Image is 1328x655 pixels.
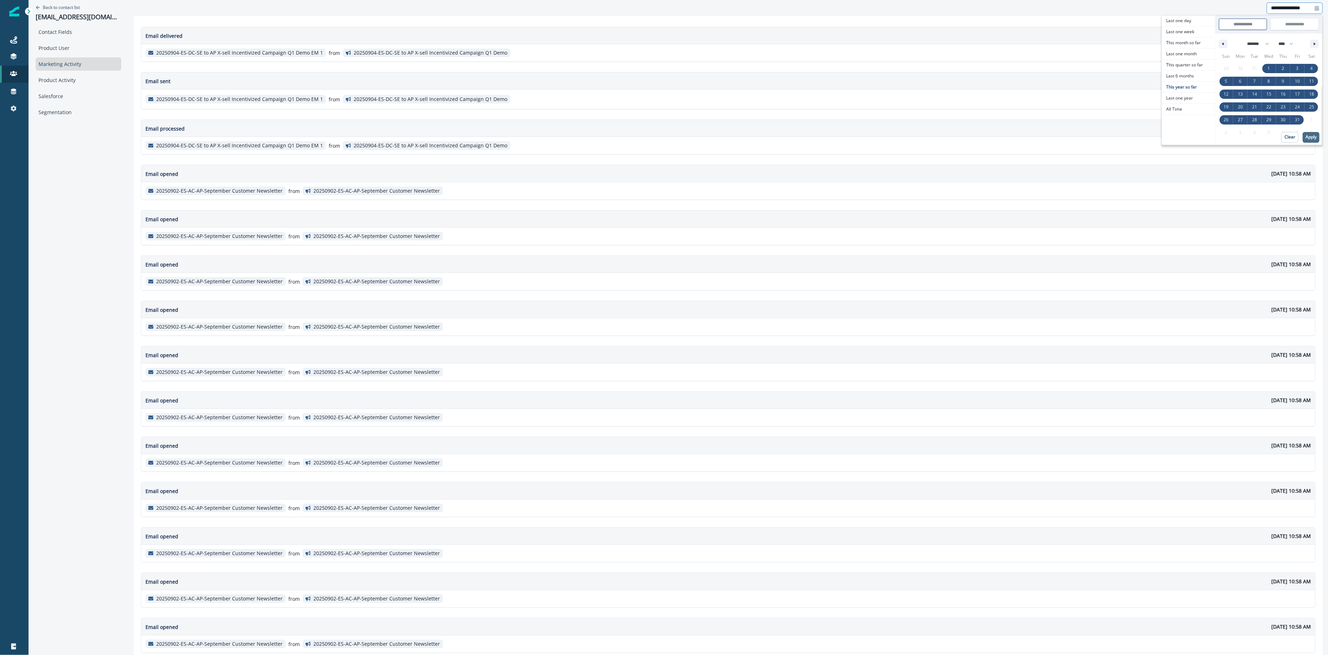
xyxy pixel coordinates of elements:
p: Email delivered [145,32,183,40]
button: 13 [1233,88,1247,101]
button: 8 [1262,75,1276,88]
p: 20250902-ES-AC-AP-September Customer Newsletter [156,505,283,511]
span: Sun [1219,51,1233,62]
span: 31 [1295,113,1300,126]
p: 20250902-ES-AC-AP-September Customer Newsletter [156,550,283,557]
p: [DATE] 10:58 AM [1271,306,1311,313]
span: Sat [1304,51,1319,62]
span: 11 [1309,75,1314,88]
span: 12 [1224,88,1229,101]
span: 5 [1225,75,1227,88]
p: 20250902-ES-AC-AP-September Customer Newsletter [313,279,440,285]
p: from [329,96,340,103]
button: 28 [1247,113,1262,126]
p: 20250904-ES-DC-SE to AP X-sell Incentivized Campaign Q1 Demo EM 1 [156,50,323,56]
p: 20250902-ES-AC-AP-September Customer Newsletter [313,233,440,239]
button: 20 [1233,101,1247,113]
p: 20250904-ES-DC-SE to AP X-sell Incentivized Campaign Q1 Demo [354,143,507,149]
p: 20250902-ES-AC-AP-September Customer Newsletter [313,369,440,375]
button: Go back [36,4,80,10]
button: 16 [1276,88,1290,101]
button: 9 [1276,75,1290,88]
button: 1 [1262,62,1276,75]
p: [DATE] 10:58 AM [1271,215,1311,223]
p: Email opened [145,442,178,450]
p: Apply [1306,134,1317,139]
p: from [288,459,300,467]
div: Contact Fields [36,25,121,39]
p: [DATE] 10:58 AM [1271,532,1311,540]
p: 20250902-ES-AC-AP-September Customer Newsletter [313,596,440,602]
p: 20250904-ES-DC-SE to AP X-sell Incentivized Campaign Q1 Demo EM 1 [156,143,323,149]
p: Email processed [145,125,185,132]
p: from [288,323,300,331]
p: Email opened [145,351,178,359]
button: 14 [1247,88,1262,101]
span: 24 [1295,101,1300,113]
div: Product Activity [36,73,121,87]
p: from [288,187,300,195]
button: 5 [1219,75,1233,88]
span: 7 [1253,75,1256,88]
span: 13 [1238,88,1243,101]
button: 31 [1290,113,1304,126]
span: 21 [1252,101,1257,113]
button: Last 6 months [1162,71,1215,82]
button: 12 [1219,88,1233,101]
span: 2 [1282,62,1284,75]
p: [DATE] 10:58 AM [1271,442,1311,449]
button: Last one day [1162,15,1215,26]
button: 24 [1290,101,1304,113]
p: 20250904-ES-DC-SE to AP X-sell Incentivized Campaign Q1 Demo EM 1 [156,96,323,102]
span: 6 [1239,75,1241,88]
span: 23 [1281,101,1286,113]
p: from [288,504,300,512]
p: 20250904-ES-DC-SE to AP X-sell Incentivized Campaign Q1 Demo [354,50,507,56]
button: This quarter so far [1162,60,1215,71]
p: 20250904-ES-DC-SE to AP X-sell Incentivized Campaign Q1 Demo [354,96,507,102]
p: 20250902-ES-AC-AP-September Customer Newsletter [156,279,283,285]
p: from [329,142,340,149]
button: Apply [1303,132,1319,143]
p: 20250902-ES-AC-AP-September Customer Newsletter [156,188,283,194]
span: 22 [1266,101,1271,113]
p: 20250902-ES-AC-AP-September Customer Newsletter [156,415,283,421]
span: 15 [1266,88,1271,101]
button: 6 [1233,75,1247,88]
button: 27 [1233,113,1247,126]
button: This month so far [1162,37,1215,49]
p: Email opened [145,487,178,495]
button: 3 [1290,62,1304,75]
p: 20250902-ES-AC-AP-September Customer Newsletter [313,188,440,194]
span: Mon [1233,51,1247,62]
p: from [288,595,300,603]
p: [DATE] 10:58 AM [1271,351,1311,359]
span: 8 [1267,75,1270,88]
p: [DATE] 10:58 AM [1271,623,1311,630]
button: 4 [1304,62,1319,75]
button: 19 [1219,101,1233,113]
p: [DATE] 10:58 AM [1271,578,1311,585]
span: 14 [1252,88,1257,101]
button: Clear [1281,132,1298,143]
p: 20250902-ES-AC-AP-September Customer Newsletter [156,596,283,602]
span: Last one year [1162,93,1215,103]
span: 1 [1267,62,1270,75]
p: 20250902-ES-AC-AP-September Customer Newsletter [156,369,283,375]
span: All Time [1162,104,1215,115]
p: 20250902-ES-AC-AP-September Customer Newsletter [313,550,440,557]
p: 20250902-ES-AC-AP-September Customer Newsletter [156,641,283,647]
span: Wed [1262,51,1276,62]
p: [DATE] 10:58 AM [1271,170,1311,177]
span: 17 [1295,88,1300,101]
p: Email opened [145,215,178,223]
p: Email opened [145,533,178,540]
p: 20250902-ES-AC-AP-September Customer Newsletter [313,505,440,511]
p: 20250902-ES-AC-AP-September Customer Newsletter [156,233,283,239]
p: from [288,233,300,240]
div: Product User [36,41,121,55]
span: This year so far [1162,82,1215,92]
button: 21 [1247,101,1262,113]
button: 30 [1276,113,1290,126]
